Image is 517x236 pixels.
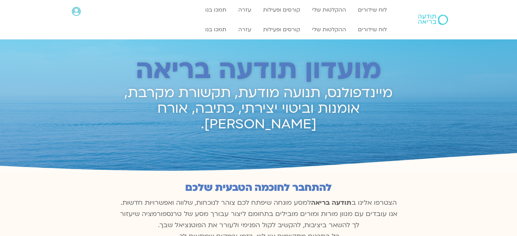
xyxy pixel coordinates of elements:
a: לוח שידורים [355,3,390,16]
a: לוח שידורים [355,23,390,36]
img: תודעה בריאה [418,15,448,25]
a: ההקלטות שלי [309,3,349,16]
a: קורסים ופעילות [260,3,304,16]
h2: מיינדפולנס, תנועה מודעת, תקשורת מקרבת, אומנות וביטוי יצירתי, כתיבה, אורח [PERSON_NAME]. [116,85,402,132]
b: תודעה בריאה [311,198,351,207]
a: תמכו בנו [202,23,230,36]
a: עזרה [235,23,255,36]
a: עזרה [235,3,255,16]
h2: להתחבר לחוכמה הטבעית שלכם [116,182,401,194]
a: קורסים ופעילות [260,23,304,36]
h2: מועדון תודעה בריאה [116,55,402,85]
a: תמכו בנו [202,3,230,16]
a: ההקלטות שלי [309,23,349,36]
